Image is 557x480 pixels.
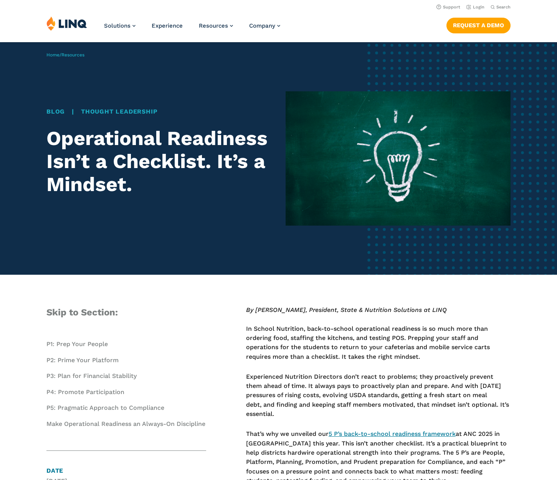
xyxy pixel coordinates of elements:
[46,404,164,411] a: P5: Pragmatic Approach to Compliance
[446,18,511,33] a: Request a Demo
[329,430,456,437] a: 5 P’s back-to-school readiness framework
[46,340,108,348] a: P1: Prep Your People
[491,4,511,10] button: Open Search Bar
[104,22,131,29] span: Solutions
[199,22,228,29] span: Resources
[199,22,233,29] a: Resources
[46,388,124,396] a: P4: Promote Participation
[104,22,136,29] a: Solutions
[436,5,460,10] a: Support
[286,91,511,226] img: Idea Bulb for Operational Readiness
[466,5,484,10] a: Login
[81,108,157,115] a: Thought Leadership
[46,372,137,379] a: P3: Plan for Financial Stability
[246,372,511,419] p: Experienced Nutrition Directors don’t react to problems; they proactively prevent them ahead of t...
[246,306,447,313] em: By [PERSON_NAME], President, State & Nutrition Solutions at LINQ
[46,108,65,115] a: Blog
[246,305,511,361] p: In School Nutrition, back-to-school operational readiness is so much more than ordering food, sta...
[46,466,206,475] h4: Date
[249,22,280,29] a: Company
[46,52,84,58] span: /
[46,420,205,427] a: Make Operational Readiness an Always-On Discipline
[446,16,511,33] nav: Button Navigation
[46,107,271,116] div: |
[46,307,118,318] span: Skip to Section:
[249,22,275,29] span: Company
[496,5,511,10] span: Search
[152,22,183,29] a: Experience
[61,52,84,58] a: Resources
[46,127,271,196] h1: Operational Readiness Isn’t a Checklist. It’s a Mindset.
[46,16,87,31] img: LINQ | K‑12 Software
[104,16,280,41] nav: Primary Navigation
[46,356,119,364] a: P2: Prime Your Platform
[46,52,60,58] a: Home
